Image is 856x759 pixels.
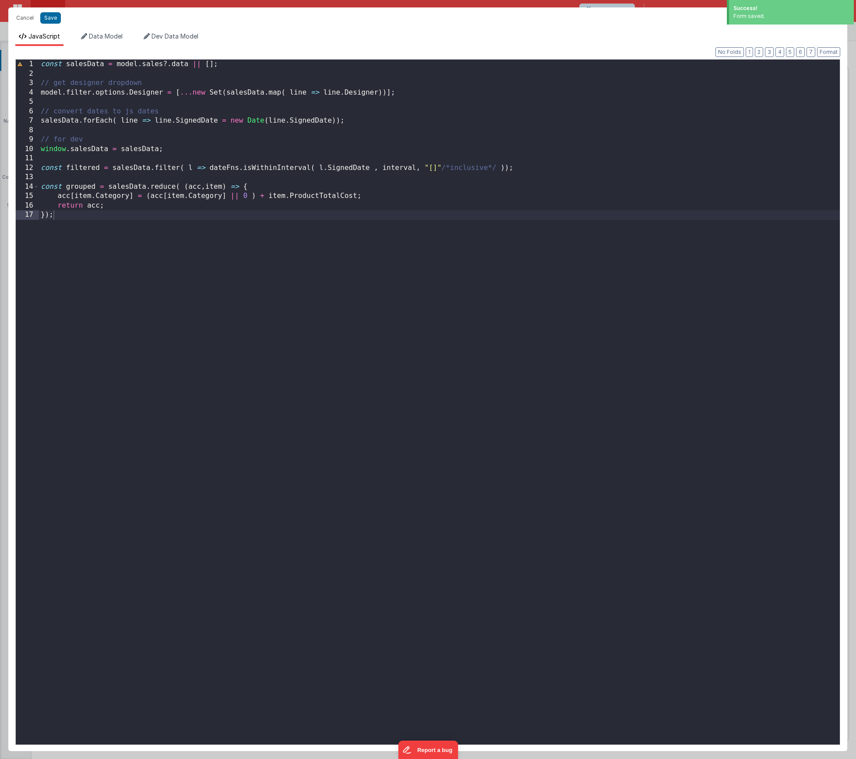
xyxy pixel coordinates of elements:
div: 2 [16,69,39,79]
button: Cancel [12,12,38,24]
div: 9 [16,135,39,145]
button: Save [40,12,61,24]
button: 2 [755,47,763,57]
div: 5 [16,97,39,107]
button: 5 [786,47,794,57]
span: Dev Data Model [151,32,198,40]
div: 11 [16,154,39,163]
div: Success! [733,4,849,12]
iframe: Marker.io feedback button [398,741,458,759]
div: 14 [16,182,39,192]
div: 7 [16,116,39,126]
button: 6 [796,47,805,57]
div: 6 [16,107,39,116]
button: 7 [807,47,815,57]
span: Data Model [89,32,123,40]
button: 1 [746,47,753,57]
div: 8 [16,126,39,135]
button: Format [817,47,840,57]
div: Form saved. [733,12,849,20]
span: JavaScript [28,32,60,40]
button: 3 [765,47,774,57]
div: 12 [16,163,39,173]
div: 3 [16,78,39,88]
div: 4 [16,88,39,98]
div: 16 [16,201,39,211]
div: 17 [16,210,39,220]
button: No Folds [715,47,744,57]
button: 4 [775,47,784,57]
div: 1 [16,60,39,69]
div: 10 [16,145,39,154]
div: 15 [16,191,39,201]
div: 13 [16,173,39,182]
